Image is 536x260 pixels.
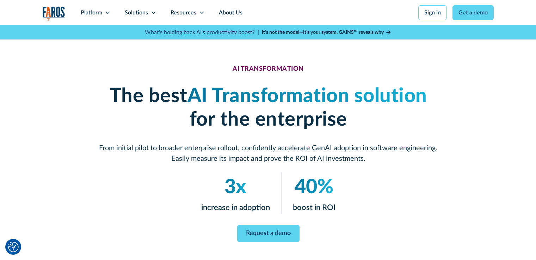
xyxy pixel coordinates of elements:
[109,86,187,106] strong: The best
[224,177,246,197] em: 3x
[125,8,148,17] div: Solutions
[145,28,259,37] p: What's holding back AI's productivity boost? |
[189,110,347,129] strong: for the enterprise
[43,6,65,21] a: home
[81,8,102,17] div: Platform
[295,177,333,197] em: 40%
[262,30,384,35] strong: It’s not the model—it’s your system. GAINS™ reveals why
[8,242,19,252] button: Cookie Settings
[262,29,392,36] a: It’s not the model—it’s your system. GAINS™ reveals why
[171,8,196,17] div: Resources
[292,202,335,214] p: boost in ROI
[8,242,19,252] img: Revisit consent button
[418,5,447,20] a: Sign in
[43,6,65,21] img: Logo of the analytics and reporting company Faros.
[201,202,270,214] p: increase in adoption
[452,5,494,20] a: Get a demo
[99,143,437,164] p: From initial pilot to broader enterprise rollout, confidently accelerate GenAI adoption in softwa...
[233,65,304,73] div: AI TRANSFORMATION
[187,86,427,106] em: AI Transformation solution
[237,225,299,242] a: Request a demo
